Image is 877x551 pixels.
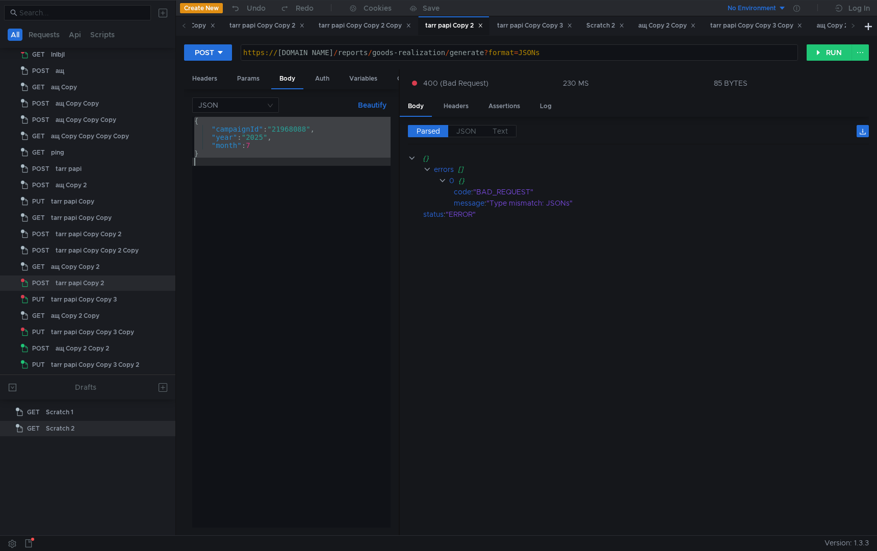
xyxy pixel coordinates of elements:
[480,97,528,116] div: Assertions
[341,69,385,88] div: Variables
[32,194,45,209] span: PUT
[848,2,870,14] div: Log In
[458,175,855,186] div: {}
[51,210,112,226] div: tarr papi Copy Copy
[32,373,49,389] span: POST
[19,7,145,18] input: Search...
[56,243,139,258] div: tarr papi Copy Copy 2 Copy
[319,20,411,31] div: tarr papi Copy Copy 2 Copy
[184,69,225,88] div: Headers
[56,341,109,356] div: ащ Copy 2 Copy 2
[454,186,869,197] div: :
[32,259,45,274] span: GET
[458,164,855,175] div: []
[195,47,214,58] div: POST
[56,112,116,128] div: ащ Copy Copy Copy
[32,96,49,111] span: POST
[51,259,99,274] div: ащ Copy Copy 2
[32,227,49,242] span: POST
[710,20,803,31] div: tarr papi Copy Copy 3 Copy
[56,161,82,177] div: tarr papi
[532,97,560,116] div: Log
[32,292,45,307] span: PUT
[32,275,49,291] span: POST
[714,79,747,88] div: 85 BYTES
[296,2,314,14] div: Redo
[56,227,121,242] div: tarr papi Copy Copy 2
[32,243,49,258] span: POST
[51,324,134,340] div: tarr papi Copy Copy 3 Copy
[586,20,624,31] div: Scratch 2
[56,178,87,193] div: ащ Copy 2
[25,29,63,41] button: Requests
[400,97,432,117] div: Body
[184,44,232,61] button: POST
[307,69,338,88] div: Auth
[56,96,99,111] div: ащ Copy Copy
[473,186,855,197] div: "BAD_REQUEST"
[8,29,22,41] button: All
[32,324,45,340] span: PUT
[389,69,423,88] div: Other
[56,63,64,79] div: ащ
[66,29,84,41] button: Api
[32,129,45,144] span: GET
[423,153,855,164] div: {}
[423,5,440,12] div: Save
[223,1,273,16] button: Undo
[32,80,45,95] span: GET
[51,292,117,307] div: tarr papi Copy Copy 3
[417,127,440,136] span: Parsed
[32,145,45,160] span: GET
[51,129,129,144] div: ащ Copy Copy Copy Copy
[824,536,869,550] span: Version: 1.3.3
[271,69,303,89] div: Body
[364,2,392,14] div: Cookies
[435,97,477,116] div: Headers
[807,44,852,61] button: RUN
[446,209,855,220] div: "ERROR"
[32,112,49,128] span: POST
[449,175,454,186] div: 0
[56,275,104,291] div: tarr papi Copy 2
[454,197,484,209] div: message
[32,341,49,356] span: POST
[51,357,139,372] div: tarr papi Copy Copy 3 Copy 2
[728,4,776,13] div: No Environment
[75,381,96,393] div: Drafts
[51,80,77,95] div: ащ Copy
[425,20,483,31] div: tarr papi Copy 2
[456,127,476,136] span: JSON
[32,357,45,372] span: PUT
[247,2,266,14] div: Undo
[51,47,65,62] div: lnlbjl
[434,164,454,175] div: errors
[27,405,40,420] span: GET
[454,197,869,209] div: :
[423,78,488,89] span: 400 (Bad Request)
[32,63,49,79] span: POST
[32,210,45,226] span: GET
[454,186,471,197] div: code
[423,209,444,220] div: status
[638,20,696,31] div: ащ Copy 2 Copy
[32,161,49,177] span: POST
[51,145,64,160] div: ping
[51,308,99,323] div: ащ Copy 2 Copy
[46,405,73,420] div: Scratch 1
[145,20,215,31] div: tarr papi Copy Copy
[423,209,869,220] div: :
[493,127,508,136] span: Text
[32,47,45,62] span: GET
[87,29,118,41] button: Scripts
[51,194,94,209] div: tarr papi Copy
[229,69,268,88] div: Params
[563,79,589,88] div: 230 MS
[180,3,223,13] button: Create New
[486,197,855,209] div: "Type mismatch: JSONs"
[273,1,321,16] button: Redo
[56,373,126,389] div: ащ Copy 2 Copy 2 Copy
[497,20,572,31] div: tarr papi Copy Copy 3
[229,20,304,31] div: tarr papi Copy Copy 2
[27,421,40,436] span: GET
